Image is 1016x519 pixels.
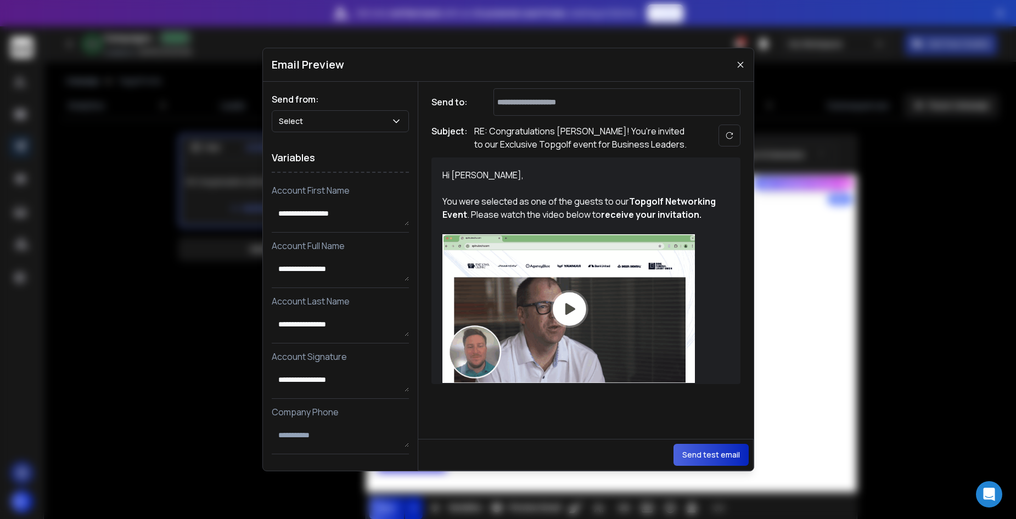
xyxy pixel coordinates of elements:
[431,125,468,151] h1: Subject:
[272,239,409,252] p: Account Full Name
[442,383,717,409] span: ☝️You were selected! Here is your Topgolf video invitation.
[442,195,717,221] strong: Topgolf Networking Event
[272,184,409,197] p: Account First Name
[601,208,701,221] strong: receive your invitation.
[279,116,307,127] p: Select
[673,444,749,466] button: Send test email
[272,143,409,173] h1: Variables
[272,350,409,363] p: Account Signature
[976,481,1002,507] div: Open Intercom Messenger
[474,125,694,151] p: RE: Congratulations [PERSON_NAME]! You're invited to our Exclusive Topgolf event for Business Lea...
[431,95,475,109] h1: Send to:
[272,57,344,72] h1: Email Preview
[442,234,717,409] a: ☝️You were selected! Here is your Topgolf video invitation.[PERSON_NAME] - Watch Video
[272,93,409,106] h1: Send from:
[272,405,409,419] p: Company Phone
[272,295,409,308] p: Account Last Name
[442,168,717,182] div: Hi [PERSON_NAME],
[442,195,717,221] div: You were selected as one of the guests to our . Please watch the video below to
